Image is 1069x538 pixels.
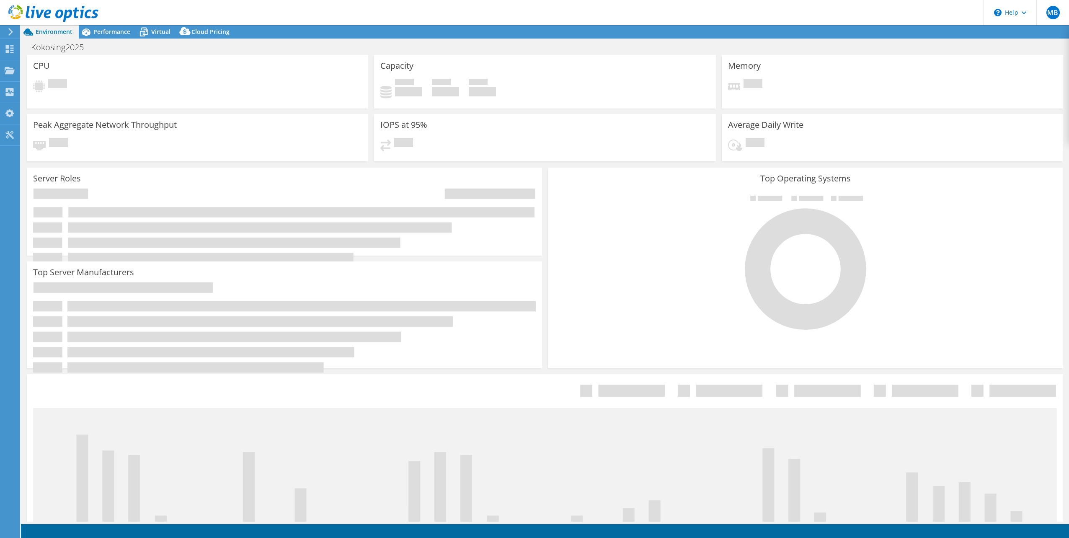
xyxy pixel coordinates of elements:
[746,138,764,149] span: Pending
[395,87,422,96] h4: 0 GiB
[33,174,81,183] h3: Server Roles
[994,9,1002,16] svg: \n
[432,87,459,96] h4: 0 GiB
[48,79,67,90] span: Pending
[554,174,1057,183] h3: Top Operating Systems
[469,79,488,87] span: Total
[151,28,170,36] span: Virtual
[380,120,427,129] h3: IOPS at 95%
[191,28,230,36] span: Cloud Pricing
[380,61,413,70] h3: Capacity
[93,28,130,36] span: Performance
[33,268,134,277] h3: Top Server Manufacturers
[36,28,72,36] span: Environment
[27,43,97,52] h1: Kokosing2025
[469,87,496,96] h4: 0 GiB
[432,79,451,87] span: Free
[395,79,414,87] span: Used
[728,120,803,129] h3: Average Daily Write
[744,79,762,90] span: Pending
[728,61,761,70] h3: Memory
[33,61,50,70] h3: CPU
[33,120,177,129] h3: Peak Aggregate Network Throughput
[394,138,413,149] span: Pending
[49,138,68,149] span: Pending
[1046,6,1060,19] span: MB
